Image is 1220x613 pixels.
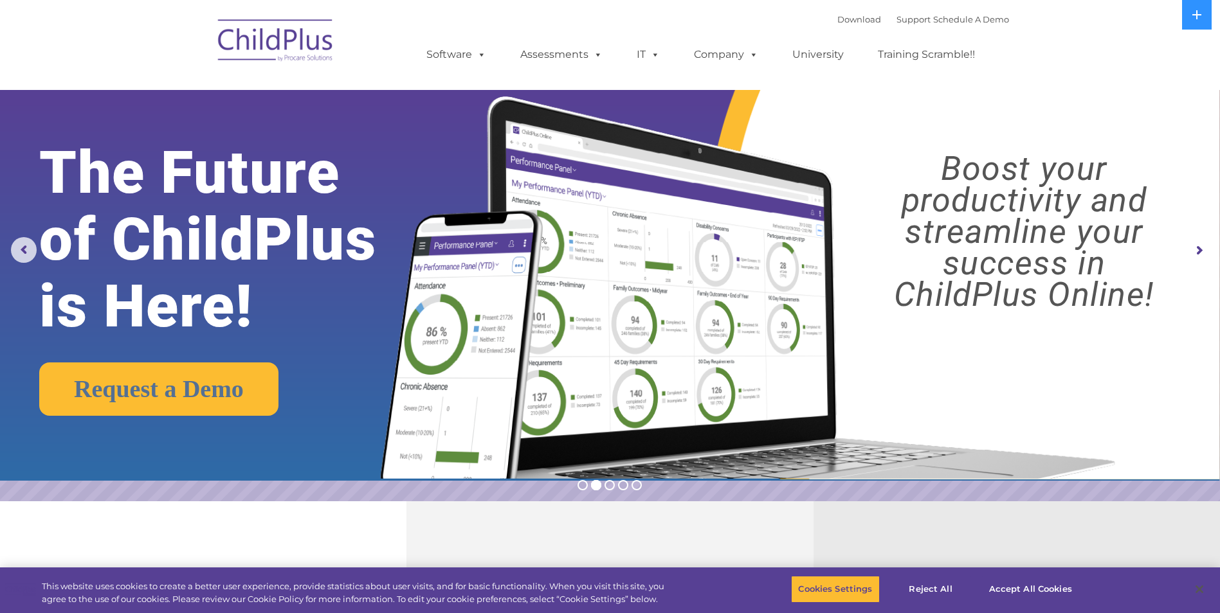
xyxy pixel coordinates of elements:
a: Company [681,42,771,67]
a: IT [624,42,673,67]
a: Schedule A Demo [933,14,1009,24]
button: Reject All [891,576,971,603]
span: Phone number [179,138,233,147]
a: University [779,42,857,67]
div: This website uses cookies to create a better user experience, provide statistics about user visit... [42,580,671,605]
rs-layer: Boost your productivity and streamline your success in ChildPlus Online! [843,153,1205,310]
a: Support [897,14,931,24]
a: Request a Demo [39,362,278,416]
button: Cookies Settings [791,576,879,603]
a: Training Scramble!! [865,42,988,67]
span: Last name [179,85,218,94]
a: Software [414,42,499,67]
img: ChildPlus by Procare Solutions [212,10,340,75]
rs-layer: The Future of ChildPlus is Here! [39,139,429,340]
font: | [837,14,1009,24]
button: Accept All Cookies [982,576,1079,603]
a: Download [837,14,881,24]
button: Close [1185,575,1214,603]
a: Assessments [507,42,615,67]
